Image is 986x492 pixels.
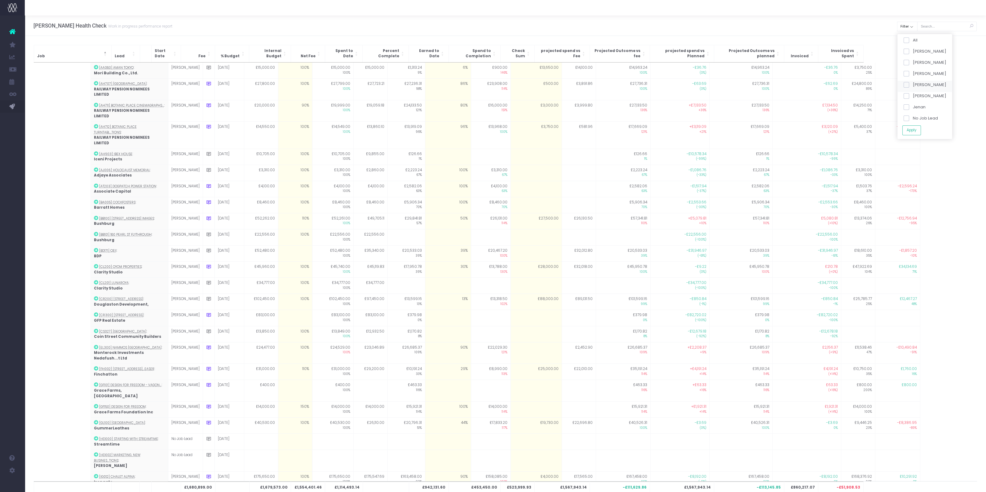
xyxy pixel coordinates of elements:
[354,197,388,213] td: £8,460.00
[214,342,244,364] td: [DATE]
[244,165,278,181] td: £3,310.00
[471,262,511,278] td: £13,788.00
[278,278,312,294] td: 100%
[354,79,388,100] td: £27,723.21
[214,262,244,278] td: [DATE]
[710,165,772,181] td: £2,223.24
[214,294,244,310] td: [DATE]
[388,310,425,326] td: £379.98
[168,326,203,342] td: [PERSON_NAME]
[710,181,772,197] td: £2,582.06
[362,45,409,62] th: Percent Complete: Activate to sort: Activate to sort
[91,213,168,229] td: :
[471,165,511,181] td: £3,310.00
[354,364,388,380] td: £29,200.00
[841,262,875,278] td: £47,922.69
[471,79,511,100] td: £23,908.00
[425,342,471,364] td: 90%
[312,197,353,213] td: £8,460.00
[278,294,312,310] td: 100%
[181,45,215,62] th: Fee: Activate to sort: Activate to sort
[562,294,596,310] td: £89,131.50
[221,54,240,59] span: % Budget
[511,122,562,149] td: £3,750.00
[841,213,875,229] td: £13,374.06
[354,326,388,342] td: £12,932.50
[596,294,650,310] td: £101,599.16
[471,122,511,149] td: £13,968.00
[91,122,168,149] td: :
[312,278,353,294] td: £34,777.00
[198,54,206,59] span: Fee
[168,278,203,294] td: [PERSON_NAME]
[214,79,244,100] td: [DATE]
[511,364,562,380] td: £25,000.00
[425,246,471,262] td: 39%
[409,45,449,62] th: Earned to Date: Activate to sort: Activate to sort
[214,165,244,181] td: [DATE]
[278,122,312,149] td: 100%
[168,100,203,122] td: [PERSON_NAME]
[511,79,562,100] td: £500.00
[388,100,425,122] td: £24,133.50
[388,342,425,364] td: £26,685.37
[388,122,425,149] td: £13,919.09
[903,59,946,66] label: [PERSON_NAME]
[278,165,312,181] td: 100%
[354,63,388,79] td: £15,000.00
[717,48,775,59] span: Projected Outcome vs planned
[278,100,312,122] td: 90%
[168,149,203,165] td: [PERSON_NAME]
[841,63,875,79] td: £3,750.00
[325,45,362,62] th: Spent to Date: Activate to sort: Activate to sort
[903,71,946,77] label: [PERSON_NAME]
[34,45,111,62] th: Job: Activate to invert sorting: Activate to invert sorting
[562,364,596,380] td: £22,010.00
[244,294,278,310] td: £102,450.00
[244,181,278,197] td: £4,100.00
[710,79,772,100] td: £27,736.31
[312,246,353,262] td: £52,480.00
[596,79,650,100] td: £27,736.31
[412,48,439,59] span: Earned to Date
[278,262,312,278] td: 100%
[841,79,875,100] td: £24,800.00
[650,45,714,62] th: projected spend vs Planned: Activate to sort: Activate to sort
[903,93,946,99] label: [PERSON_NAME]
[312,229,353,246] td: £22,556.00
[91,165,168,181] td: :
[710,380,772,402] td: £463.33
[354,262,388,278] td: £45,119.83
[244,262,278,278] td: £45,960.00
[841,197,875,213] td: £8,460.00
[312,149,353,165] td: £10,705.00
[784,45,818,62] th: Invoiced: Activate to sort: Activate to sort
[214,197,244,213] td: [DATE]
[596,326,650,342] td: £1,170.82
[897,22,917,31] button: Filter
[214,364,244,380] td: [DATE]
[917,22,977,31] input: Search...
[244,63,278,79] td: £15,000.00
[91,364,168,380] td: :
[91,294,168,310] td: :
[841,246,875,262] td: £18,610.00
[471,100,511,122] td: £16,000.00
[354,181,388,197] td: £4,100.00
[841,122,875,149] td: £5,400.00
[312,294,353,310] td: £102,450.00
[91,79,168,100] td: :
[710,262,772,278] td: £45,950.78
[168,181,203,197] td: [PERSON_NAME]
[244,149,278,165] td: £10,705.00
[328,48,353,59] span: Spent to Date
[590,45,650,62] th: Projected Outcome vs fee: Activate to sort: Activate to sort
[596,63,650,79] td: £14,963.24
[471,197,511,213] td: £8,460.00
[278,79,312,100] td: 100%
[278,63,312,79] td: 100%
[111,45,140,62] th: Lead: Activate to sort: Activate to sort
[562,100,596,122] td: £3,999.80
[312,342,353,364] td: £24,529.00
[301,54,316,59] span: Net Fee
